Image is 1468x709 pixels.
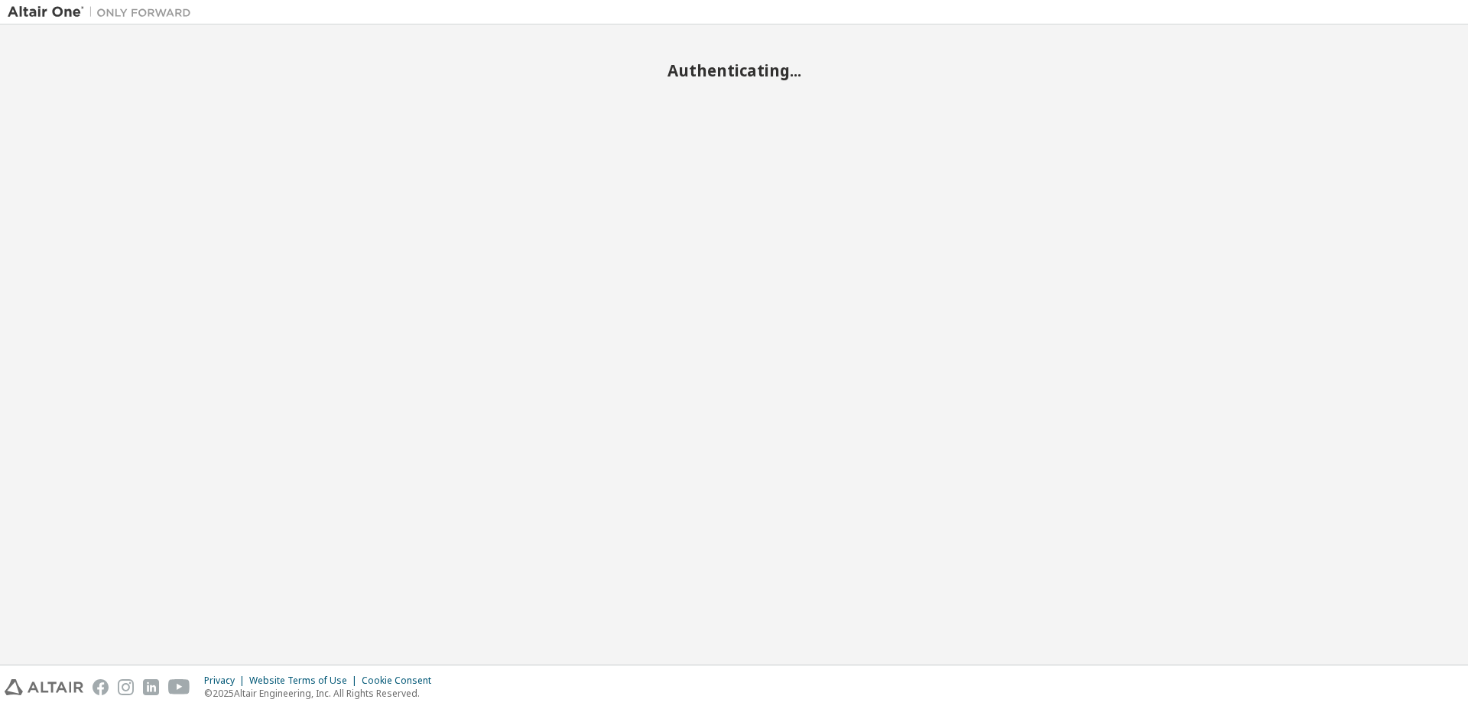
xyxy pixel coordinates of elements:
[8,5,199,20] img: Altair One
[249,675,362,687] div: Website Terms of Use
[118,679,134,695] img: instagram.svg
[204,687,440,700] p: © 2025 Altair Engineering, Inc. All Rights Reserved.
[362,675,440,687] div: Cookie Consent
[143,679,159,695] img: linkedin.svg
[93,679,109,695] img: facebook.svg
[204,675,249,687] div: Privacy
[8,60,1460,80] h2: Authenticating...
[168,679,190,695] img: youtube.svg
[5,679,83,695] img: altair_logo.svg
